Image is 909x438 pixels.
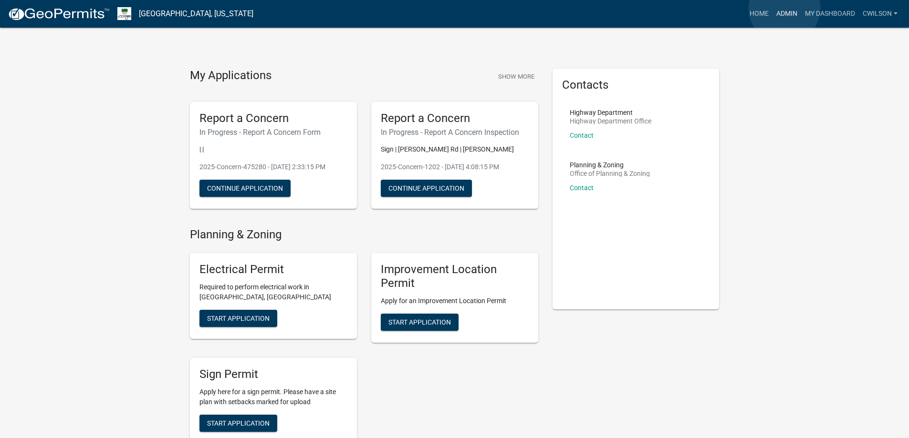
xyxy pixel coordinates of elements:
[190,69,272,83] h4: My Applications
[746,5,773,23] a: Home
[381,162,529,172] p: 2025-Concern-1202 - [DATE] 4:08:15 PM
[199,263,347,276] h5: Electrical Permit
[199,282,347,302] p: Required to perform electrical work in [GEOGRAPHIC_DATA], [GEOGRAPHIC_DATA]
[199,367,347,381] h5: Sign Permit
[199,415,277,432] button: Start Application
[199,144,347,154] p: | |
[570,184,594,192] a: Contact
[570,162,650,168] p: Planning & Zoning
[199,128,347,137] h6: In Progress - Report A Concern Form
[199,162,347,172] p: 2025-Concern-475280 - [DATE] 2:33:15 PM
[199,112,347,125] h5: Report a Concern
[381,314,459,331] button: Start Application
[570,109,651,116] p: Highway Department
[207,419,270,427] span: Start Application
[801,5,859,23] a: My Dashboard
[562,78,710,92] h5: Contacts
[199,310,277,327] button: Start Application
[381,128,529,137] h6: In Progress - Report A Concern Inspection
[381,112,529,125] h5: Report a Concern
[199,387,347,407] p: Apply here for a sign permit. Please have a site plan with setbacks marked for upload
[570,118,651,124] p: Highway Department Office
[207,315,270,322] span: Start Application
[381,263,529,290] h5: Improvement Location Permit
[570,132,594,139] a: Contact
[859,5,901,23] a: cwilson
[199,180,291,197] button: Continue Application
[388,318,451,326] span: Start Application
[381,180,472,197] button: Continue Application
[381,296,529,306] p: Apply for an Improvement Location Permit
[381,144,529,154] p: Sign | [PERSON_NAME] Rd | [PERSON_NAME]
[494,69,538,84] button: Show More
[570,170,650,177] p: Office of Planning & Zoning
[190,228,538,242] h4: Planning & Zoning
[117,7,131,20] img: Morgan County, Indiana
[773,5,801,23] a: Admin
[139,6,253,22] a: [GEOGRAPHIC_DATA], [US_STATE]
